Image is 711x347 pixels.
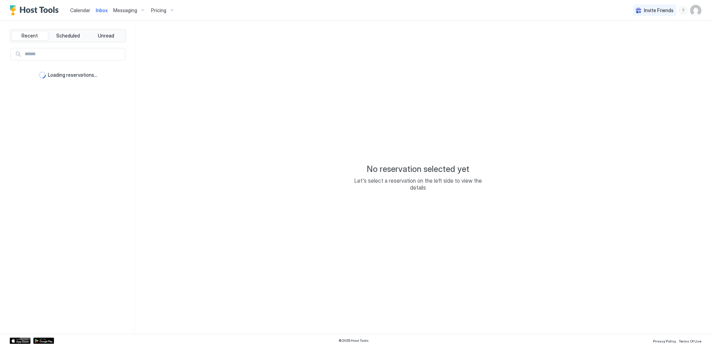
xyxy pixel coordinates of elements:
[349,177,487,191] span: Let's select a reservation on the left side to view the details
[653,337,676,344] a: Privacy Policy
[22,33,38,39] span: Recent
[70,7,90,14] a: Calendar
[70,7,90,13] span: Calendar
[151,7,166,14] span: Pricing
[653,339,676,343] span: Privacy Policy
[11,31,48,41] button: Recent
[679,339,701,343] span: Terms Of Use
[56,33,80,39] span: Scheduled
[96,7,108,13] span: Inbox
[10,5,62,16] a: Host Tools Logo
[679,6,687,15] div: menu
[39,72,46,79] div: loading
[690,5,701,16] div: User profile
[33,338,54,344] a: Google Play Store
[22,48,125,60] input: Input Field
[98,33,114,39] span: Unread
[338,338,369,343] span: © 2025 Host Tools
[87,31,124,41] button: Unread
[644,7,674,14] span: Invite Friends
[10,29,126,42] div: tab-group
[48,72,97,78] span: Loading reservations...
[113,7,137,14] span: Messaging
[50,31,86,41] button: Scheduled
[96,7,108,14] a: Inbox
[10,338,31,344] a: App Store
[367,164,469,174] span: No reservation selected yet
[679,337,701,344] a: Terms Of Use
